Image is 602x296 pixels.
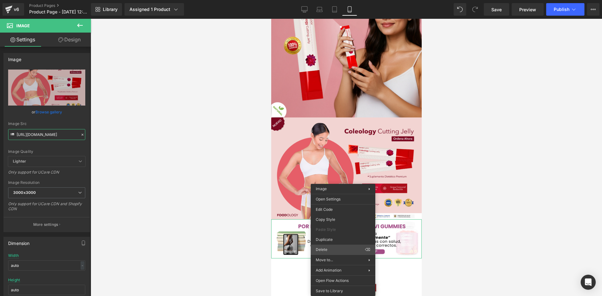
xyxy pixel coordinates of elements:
div: Only support for UCare CDN [8,170,85,179]
span: Save [491,6,502,13]
a: Laptop [312,3,327,16]
input: auto [8,260,85,271]
a: Design [47,33,92,47]
a: Preview [512,3,544,16]
span: Publish [554,7,569,12]
span: Open Settings [316,196,370,202]
button: Redo [469,3,481,16]
div: Image [8,53,21,62]
button: More settings [4,217,90,232]
a: New Library [91,3,122,16]
a: Product Pages [29,3,101,8]
span: Product Page - [DATE] 12:41:27 [29,9,89,14]
button: Undo [454,3,466,16]
input: Link [8,129,85,140]
a: Tablet [327,3,342,16]
a: Desktop [297,3,312,16]
div: Height [8,278,20,282]
span: Copy Style [316,217,370,222]
a: Mobile [342,3,357,16]
span: Duplicate [316,237,370,242]
a: v6 [3,3,24,16]
span: Image [69,216,82,224]
span: Open Flow Actions [316,278,370,283]
span: Image [16,23,30,28]
span: Add Animation [316,267,368,273]
div: Only support for UCare CDN and Shopify CDN [8,201,85,216]
span: ⌫ [365,247,370,252]
span: Move to... [316,257,368,263]
div: v6 [13,5,20,13]
a: Browse gallery [35,106,62,117]
span: Paste Style [316,227,370,232]
b: 3000x3000 [13,190,36,195]
div: Assigned 1 Product [129,6,179,13]
input: auto [8,285,85,295]
div: or [8,109,85,115]
div: Open Intercom Messenger [581,275,596,290]
div: Width [8,253,19,258]
p: More settings [33,222,58,227]
div: Image Src [8,122,85,126]
button: Publish [546,3,584,16]
span: Image [316,186,327,191]
a: Expand / Collapse [82,216,88,224]
div: Image Quality [8,149,85,154]
div: Dimension [8,237,30,246]
span: Save to Library [316,288,370,294]
div: - [81,261,84,270]
div: Image Resolution [8,180,85,185]
b: Lighter [13,159,26,164]
span: Library [103,7,118,12]
span: Edit Code [316,207,370,212]
span: Preview [519,6,536,13]
button: More [587,3,599,16]
span: Delete [316,247,365,252]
